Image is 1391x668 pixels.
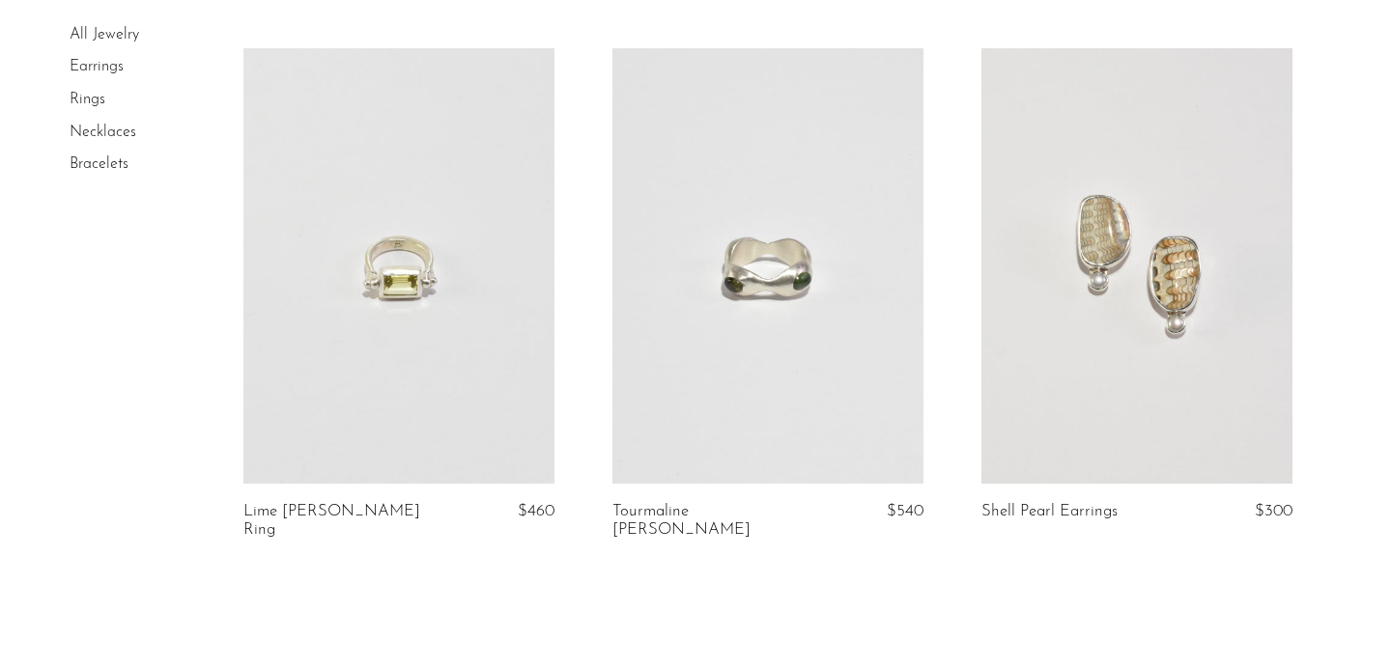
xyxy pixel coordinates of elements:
a: Lime [PERSON_NAME] Ring [243,503,449,539]
a: All Jewelry [70,27,139,42]
span: $460 [518,503,554,519]
a: Bracelets [70,156,128,172]
a: Tourmaline [PERSON_NAME] [612,503,818,539]
a: Necklaces [70,125,136,140]
span: $540 [887,503,923,519]
a: Earrings [70,60,124,75]
span: $300 [1255,503,1292,519]
a: Shell Pearl Earrings [981,503,1118,520]
a: Rings [70,92,105,107]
